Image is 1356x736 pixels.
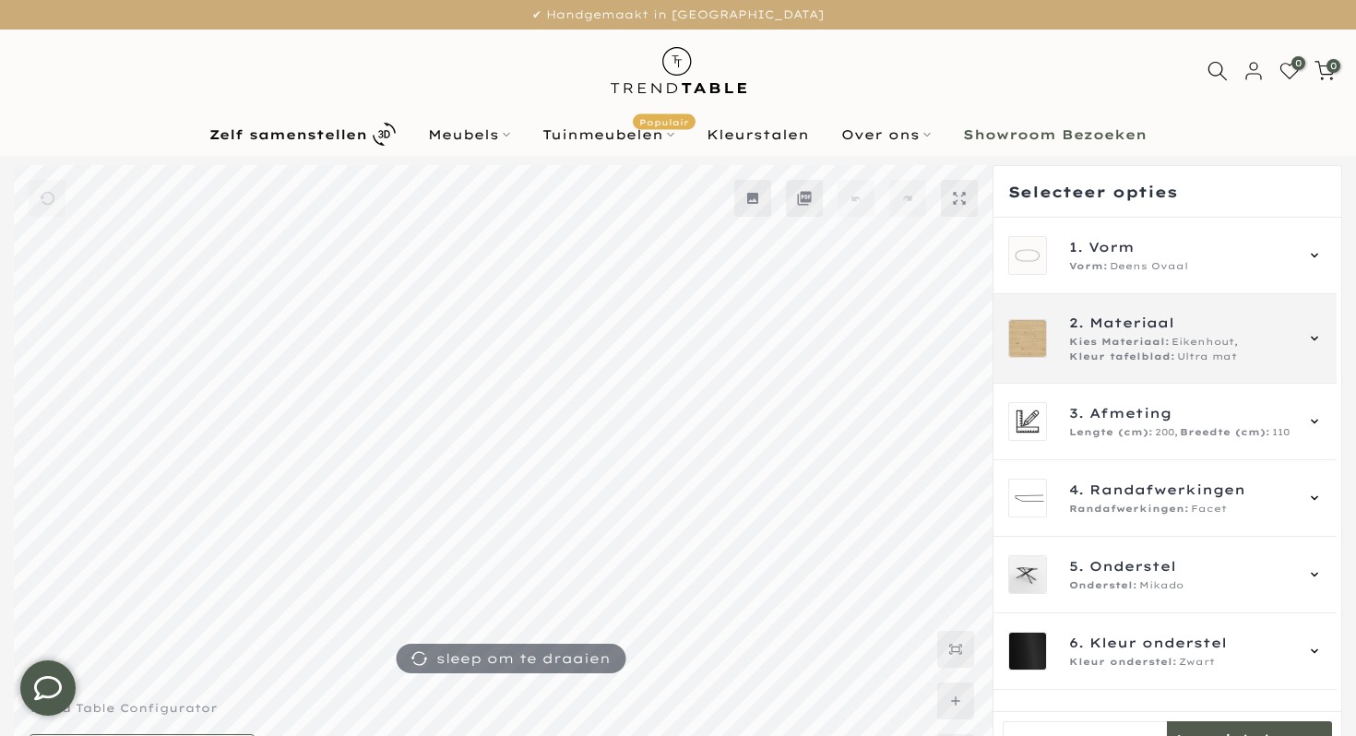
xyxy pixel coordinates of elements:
[209,128,367,141] b: Zelf samenstellen
[1279,61,1300,81] a: 0
[633,113,696,129] span: Populair
[527,124,691,146] a: TuinmeubelenPopulair
[23,5,1333,25] p: ✔ Handgemaakt in [GEOGRAPHIC_DATA]
[598,30,759,112] img: trend-table
[194,118,412,150] a: Zelf samenstellen
[412,124,527,146] a: Meubels
[1314,61,1335,81] a: 0
[2,642,94,734] iframe: toggle-frame
[963,128,1147,141] b: Showroom Bezoeken
[691,124,826,146] a: Kleurstalen
[1326,59,1340,73] span: 0
[826,124,947,146] a: Over ons
[1291,56,1305,70] span: 0
[947,124,1163,146] a: Showroom Bezoeken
